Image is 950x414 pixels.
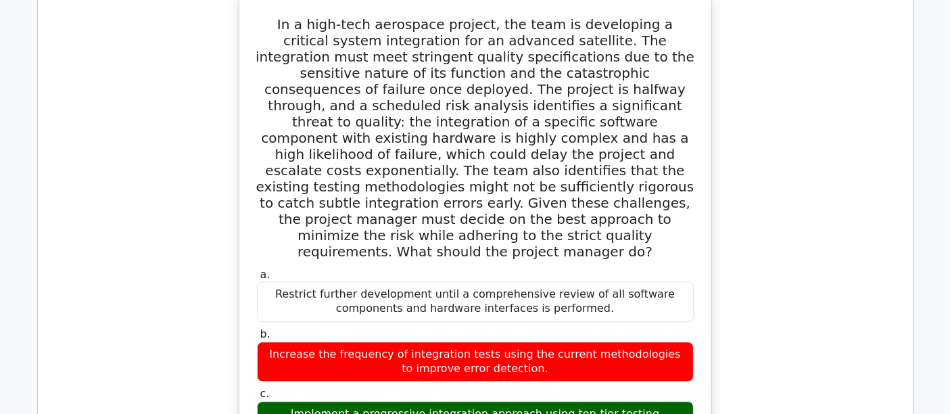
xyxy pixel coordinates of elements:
div: Restrict further development until a comprehensive review of all software components and hardware... [257,281,694,322]
span: a. [260,268,270,281]
h5: In a high-tech aerospace project, the team is developing a critical system integration for an adv... [256,16,695,260]
span: c. [260,387,270,400]
span: b. [260,327,270,340]
div: Increase the frequency of integration tests using the current methodologies to improve error dete... [257,342,694,382]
